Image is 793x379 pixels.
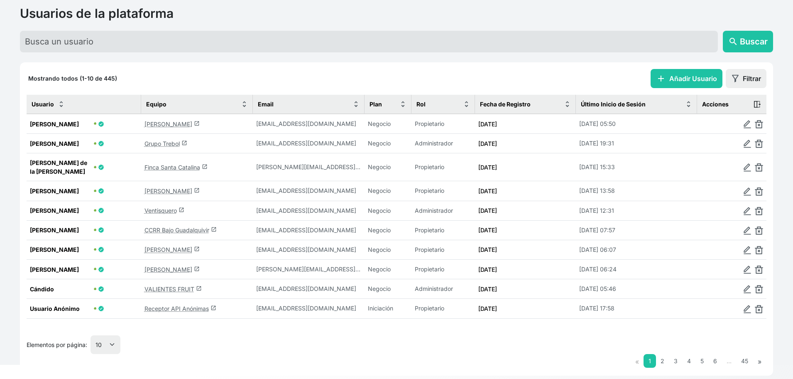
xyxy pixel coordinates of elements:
span: Usuario Verificado [98,286,104,292]
img: delete [755,187,763,196]
td: [DATE] 13:58 [576,181,697,201]
img: edit [743,187,751,196]
img: delete [755,207,763,215]
td: [DATE] 06:24 [576,260,697,279]
td: [DATE] 05:50 [576,114,697,134]
a: 45 [736,354,753,368]
span: [PERSON_NAME] de la [PERSON_NAME] [30,158,92,176]
img: edit [743,120,751,128]
td: Negocio [365,181,411,201]
a: [PERSON_NAME]launch [144,246,200,253]
td: Negocio [365,134,411,153]
a: 2 [656,354,669,368]
td: [DATE] 15:33 [576,153,697,181]
img: sort [241,101,247,107]
span: launch [179,207,184,213]
span: Usuario Verificado [98,227,104,233]
span: Usuario Verificado [98,140,104,147]
span: [PERSON_NAME] [30,245,92,254]
td: [DATE] 06:07 [576,240,697,259]
td: [DATE] [475,279,576,299]
a: 4 [682,354,696,368]
td: [DATE] 17:58 [576,299,697,318]
span: 🟢 [94,189,96,193]
td: Negocio [365,279,411,299]
td: abejarano@crbajoguadalquivir.com [253,220,365,240]
td: [DATE] 12:31 [576,201,697,220]
span: launch [194,266,200,272]
span: Usuario Verificado [98,164,104,170]
img: edit [743,305,751,313]
span: launch [196,285,202,291]
img: delete [755,226,763,235]
span: 🟢 [94,142,96,145]
img: delete [755,285,763,293]
span: 🟢 [94,229,96,232]
td: Administrador [411,134,475,153]
span: Acciones [702,100,729,108]
span: [PERSON_NAME] [30,265,92,274]
button: Filtrar [726,69,766,88]
td: Propietario [411,260,475,279]
img: delete [755,266,763,274]
img: sort [353,101,359,107]
td: Administrador [411,201,475,220]
button: searchBuscar [723,31,773,52]
span: [PERSON_NAME] [30,120,92,128]
img: filter [731,74,739,83]
a: 1 [644,354,656,368]
span: Cándido [30,285,92,293]
span: [PERSON_NAME] [30,187,92,195]
td: [DATE] [475,220,576,240]
a: 6 [708,354,722,368]
td: [DATE] [475,240,576,259]
p: Elementos por página: [27,340,87,349]
img: delete [755,305,763,313]
td: [DATE] [475,153,576,181]
a: Receptor API Anónimaslaunch [144,305,216,312]
td: lmorales@vwe.cl [253,201,365,220]
img: delete [755,120,763,128]
img: action [753,100,761,108]
td: Negocio [365,201,411,220]
td: jorgeramirezlaguarta@gmail.com [253,114,365,134]
td: Propietario [411,181,475,201]
td: Propietario [411,220,475,240]
td: lorenzo.sanagustincallen@gmail.com [253,260,365,279]
span: Buscar [740,35,768,48]
td: Propietario [411,299,475,318]
span: launch [194,121,200,126]
td: [DATE] [475,181,576,201]
span: launch [210,305,216,311]
span: 🟢 [94,307,96,310]
span: launch [202,164,208,170]
td: Administrador [411,279,475,299]
span: Usuario Anónimo [30,304,92,313]
td: Negocio [365,220,411,240]
td: Iniciación [365,299,411,318]
a: [PERSON_NAME]launch [144,121,200,128]
img: sort [400,101,406,107]
img: edit [743,226,751,235]
td: anonimo@agrowanalytics.com [253,299,365,318]
td: Negocio [365,260,411,279]
a: [PERSON_NAME]launch [144,187,200,194]
a: 5 [695,354,709,368]
span: Usuario Verificado [98,305,104,312]
span: Plan [370,100,382,108]
a: CCRR Bajo Guadalquivirlaunch [144,226,217,234]
span: 🟢 [94,122,96,126]
span: launch [181,140,187,146]
span: Usuario [32,100,54,108]
td: Propietario [411,153,475,181]
a: Finca Santa Catalinalaunch [144,164,208,171]
a: VALIENTES FRUITlaunch [144,285,202,293]
td: [DATE] 07:57 [576,220,697,240]
span: [PERSON_NAME] [30,139,92,148]
p: Mostrando todos (1-10 de 445) [28,74,117,83]
a: 3 [669,354,683,368]
span: launch [194,246,200,252]
span: Email [258,100,274,108]
span: search [728,37,738,47]
td: [DATE] [475,299,576,318]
